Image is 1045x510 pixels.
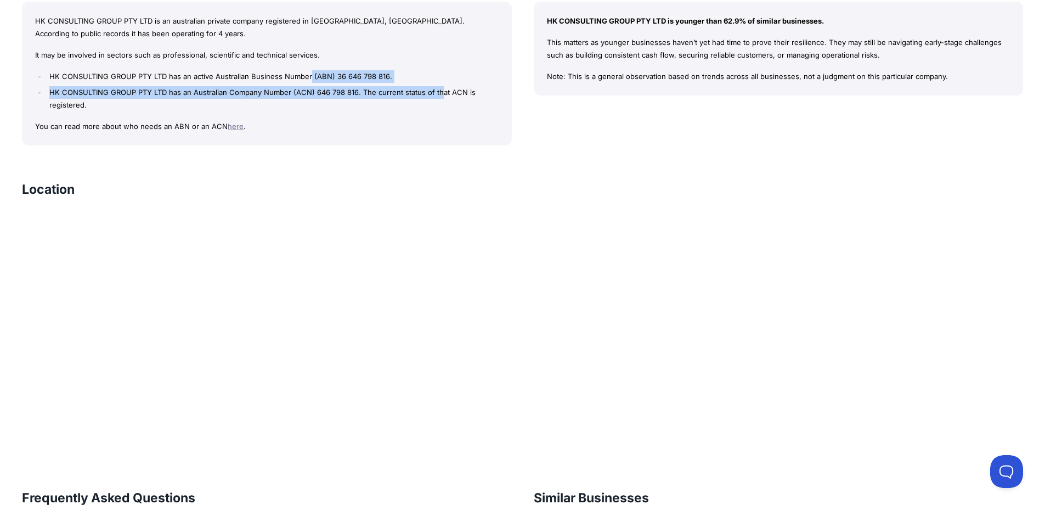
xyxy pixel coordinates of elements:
li: HK CONSULTING GROUP PTY LTD has an Australian Company Number (ACN) 646 798 816. The current statu... [47,86,498,111]
li: HK CONSULTING GROUP PTY LTD has an active Australian Business Number (ABN) 36 646 798 816. [47,70,498,83]
p: It may be involved in sectors such as professional, scientific and technical services. [35,49,499,61]
p: You can read more about who needs an ABN or an ACN . [35,120,499,133]
iframe: Toggle Customer Support [990,455,1023,488]
p: Note: This is a general observation based on trends across all businesses, not a judgment on this... [547,70,1010,83]
p: HK CONSULTING GROUP PTY LTD is younger than 62.9% of similar businesses. [547,15,1010,27]
h3: Similar Businesses [534,489,1024,507]
p: This matters as younger businesses haven’t yet had time to prove their resilience. They may still... [547,36,1010,61]
h3: Frequently Asked Questions [22,489,512,507]
p: HK CONSULTING GROUP PTY LTD is an australian private company registered in [GEOGRAPHIC_DATA], [GE... [35,15,499,40]
h3: Location [22,181,75,198]
a: here [228,122,244,131]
